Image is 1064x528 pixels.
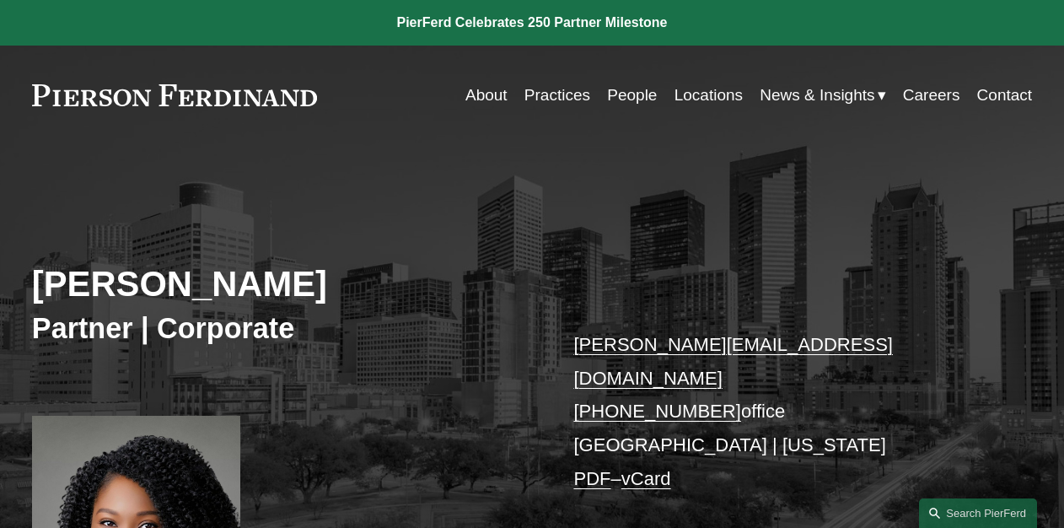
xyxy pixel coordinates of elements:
[903,79,960,111] a: Careers
[573,328,990,496] p: office [GEOGRAPHIC_DATA] | [US_STATE] –
[524,79,590,111] a: Practices
[977,79,1033,111] a: Contact
[607,79,657,111] a: People
[760,79,885,111] a: folder dropdown
[760,81,874,110] span: News & Insights
[32,310,532,346] h3: Partner | Corporate
[919,498,1037,528] a: Search this site
[573,334,893,389] a: [PERSON_NAME][EMAIL_ADDRESS][DOMAIN_NAME]
[674,79,743,111] a: Locations
[32,263,532,306] h2: [PERSON_NAME]
[621,468,671,489] a: vCard
[465,79,508,111] a: About
[573,468,610,489] a: PDF
[573,401,740,422] a: [PHONE_NUMBER]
